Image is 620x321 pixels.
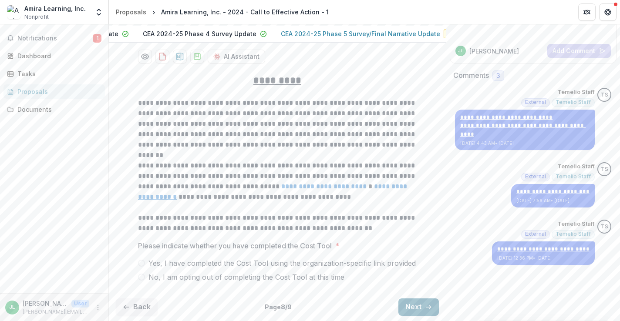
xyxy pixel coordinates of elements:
button: Partners [578,3,596,21]
div: Jon Lemke [458,49,463,53]
p: Temelio Staff [557,220,595,228]
div: Temelio Staff [601,167,608,172]
span: External [525,99,546,105]
span: Temelio Staff [556,99,591,105]
button: download-proposal [173,50,187,64]
div: Amira Learning, Inc. - 2024 - Call to Effective Action - 1 [161,7,329,17]
span: No, I am opting out of completing the Cost Tool at this time [148,272,344,282]
p: [PERSON_NAME][EMAIL_ADDRESS][PERSON_NAME][DOMAIN_NAME] [23,308,89,316]
span: 1 [93,34,101,43]
button: download-proposal [155,50,169,64]
p: [DATE] 12:36 PM • [DATE] [497,255,590,261]
p: [DATE] 4:43 AM • [DATE] [460,140,590,147]
img: Amira Learning, Inc. [7,5,21,19]
span: External [525,174,546,180]
p: Temelio Staff [557,88,595,97]
p: CEA 2024-25 Phase 5 Survey/Final Narrative Update [281,29,440,38]
p: User [71,300,89,308]
button: download-proposal [190,50,204,64]
div: Proposals [17,87,98,96]
button: Open entity switcher [93,3,105,21]
p: CEA 2024-25 Phase 4 Survey Update [143,29,256,38]
span: Yes, I have completed the Cost Tool using the organization-specific link provided [148,258,416,268]
div: Dashboard [17,51,98,60]
button: Preview 613b0cb9-5891-4661-85f8-9cf8ff1c4b2a-6.pdf [138,50,152,64]
span: Temelio Staff [556,174,591,180]
a: Tasks [3,67,105,81]
button: Notifications1 [3,31,105,45]
button: Back [116,298,158,316]
a: Documents [3,102,105,117]
p: [DATE] 7:56 AM • [DATE] [516,197,590,204]
p: Please indicate whether you have completed the Cost Tool [138,241,332,251]
button: More [93,302,103,313]
span: Nonprofit [24,13,49,21]
span: Draft [444,30,466,38]
button: Get Help [599,3,617,21]
a: Proposals [3,84,105,99]
button: AI Assistant [208,50,265,64]
p: Page 8 / 9 [265,302,292,311]
div: Jon Lemke [9,304,15,310]
div: Amira Learning, Inc. [24,4,86,13]
button: Add Comment [547,44,611,58]
span: Temelio Staff [556,231,591,237]
a: Proposals [112,6,150,18]
span: Notifications [17,35,93,42]
span: 3 [496,72,500,80]
span: External [525,231,546,237]
button: Next [398,298,439,316]
a: Dashboard [3,49,105,63]
div: Documents [17,105,98,114]
div: Proposals [116,7,146,17]
p: Temelio Staff [557,162,595,171]
div: Temelio Staff [601,224,608,230]
p: [PERSON_NAME] [23,299,68,308]
div: Tasks [17,69,98,78]
div: Temelio Staff [601,92,608,98]
p: [PERSON_NAME] [469,47,519,56]
h2: Comments [453,71,489,80]
nav: breadcrumb [112,6,332,18]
